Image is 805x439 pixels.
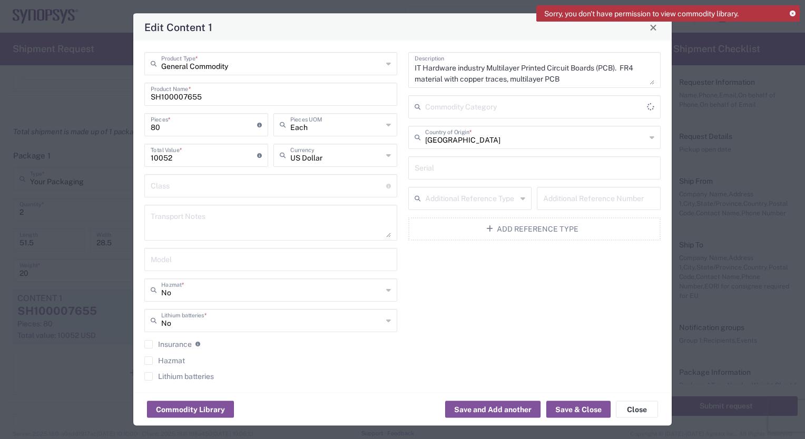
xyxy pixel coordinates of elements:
[544,9,739,18] span: Sorry, you don't have permission to view commodity library.
[144,392,661,405] h4: Export - KR
[144,19,212,35] h4: Edit Content 1
[144,372,214,381] label: Lithium batteries
[445,401,541,418] button: Save and Add another
[546,401,611,418] button: Save & Close
[144,356,185,365] label: Hazmat
[147,401,234,418] button: Commodity Library
[144,340,192,348] label: Insurance
[616,401,658,418] button: Close
[408,217,661,241] button: Add Reference Type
